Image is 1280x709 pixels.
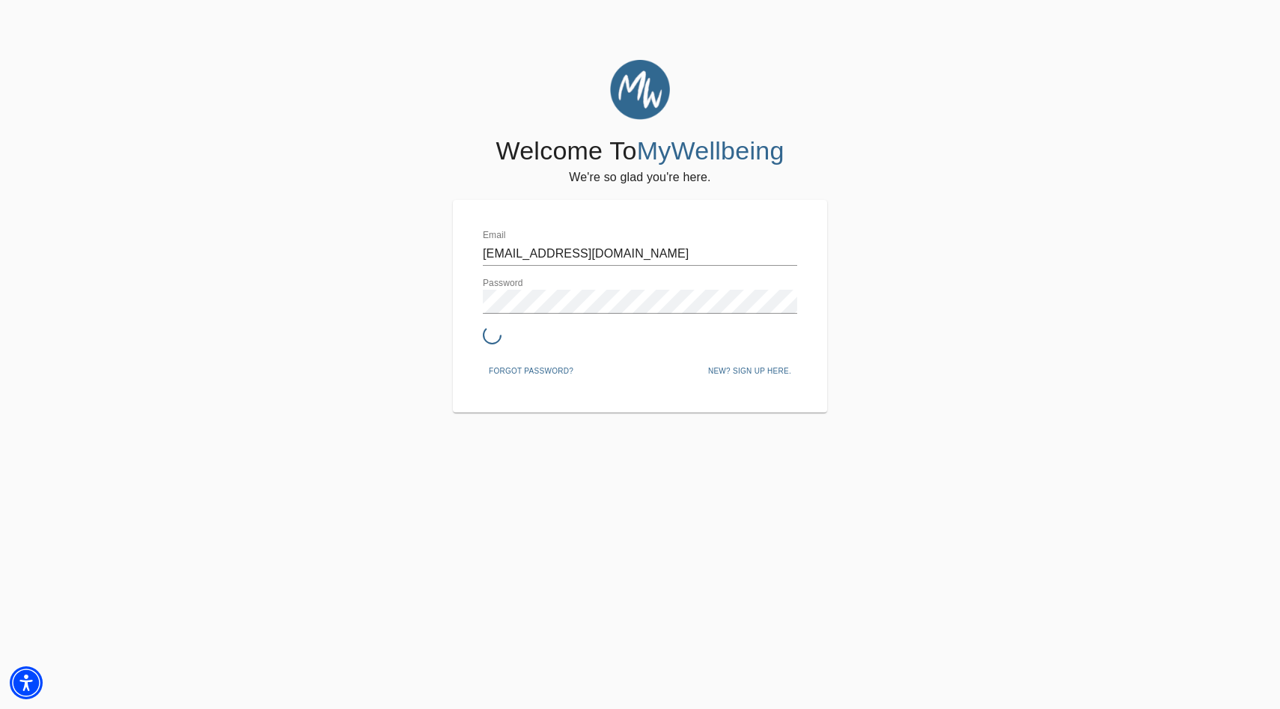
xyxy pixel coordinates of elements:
a: Forgot password? [483,364,579,376]
span: MyWellbeing [637,136,784,165]
button: Forgot password? [483,360,579,383]
span: Forgot password? [489,365,573,378]
button: New? Sign up here. [702,360,797,383]
img: MyWellbeing [610,60,670,120]
label: Email [483,231,506,240]
h6: We're so glad you're here. [569,167,710,188]
label: Password [483,279,523,288]
span: New? Sign up here. [708,365,791,378]
h4: Welcome To [496,136,784,167]
div: Accessibility Menu [10,666,43,699]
